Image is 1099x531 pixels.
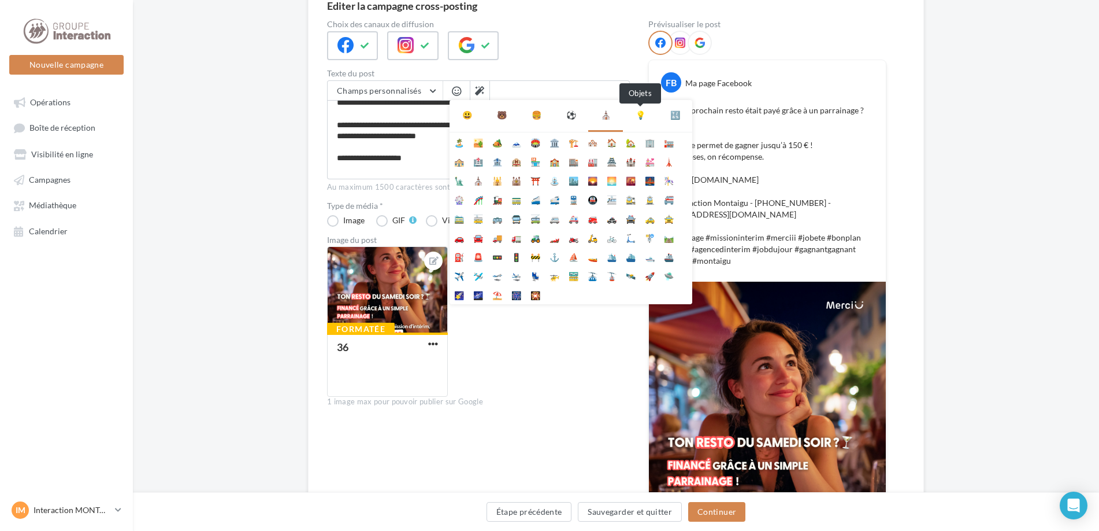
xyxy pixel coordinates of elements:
[583,152,602,171] li: 🏭
[442,216,463,224] div: Vidéo
[545,171,564,190] li: ⛲
[507,228,526,247] li: 🚛
[30,97,70,107] span: Opérations
[636,109,645,121] div: 💡
[327,202,630,210] label: Type de média *
[327,323,395,335] div: Formatée
[659,171,678,190] li: 🎠
[659,247,678,266] li: 🚢
[469,266,488,285] li: 🛩️
[564,190,583,209] li: 🚆
[564,266,583,285] li: 🚟
[566,109,576,121] div: ⚽
[583,132,602,152] li: 🏘️
[583,209,602,228] li: 🚒
[601,109,611,121] div: ⛪
[469,285,488,304] li: 🌌
[526,171,545,190] li: ⛩️
[564,209,583,228] li: 🚑
[507,171,526,190] li: 🕍
[640,247,659,266] li: 🛥️
[488,171,507,190] li: 🕌
[327,167,630,179] label: 474/1500
[488,209,507,228] li: 🚌
[507,190,526,209] li: 🚃
[640,190,659,209] li: 🚊
[661,72,681,93] div: FB
[507,132,526,152] li: 🗻
[602,266,621,285] li: 🚡
[343,216,365,224] div: Image
[621,152,640,171] li: 🏰
[670,109,680,121] div: 🔣
[29,201,76,211] span: Médiathèque
[564,228,583,247] li: 🏍️
[487,502,572,522] button: Étape précédente
[545,228,564,247] li: 🏎️
[337,86,421,95] span: Champs personnalisés
[488,152,507,171] li: 🏦
[507,285,526,304] li: 🎆
[526,285,545,304] li: 🎇
[640,171,659,190] li: 🌉
[488,247,507,266] li: 🚥
[621,266,640,285] li: 🛰️
[1060,492,1087,519] div: Open Intercom Messenger
[327,397,630,407] div: 1 image max pour pouvoir publier sur Google
[29,226,68,236] span: Calendrier
[545,190,564,209] li: 🚅
[450,228,469,247] li: 🚗
[659,266,678,285] li: 🛸
[545,266,564,285] li: 🚁
[29,175,70,185] span: Campagnes
[526,152,545,171] li: 🏪
[602,228,621,247] li: 🚲
[621,190,640,209] li: 🚉
[659,190,678,209] li: 🚝
[640,132,659,152] li: 🏢
[469,152,488,171] li: 🏥
[7,194,126,215] a: Médiathèque
[583,266,602,285] li: 🚠
[34,504,110,516] p: Interaction MONTAIGU
[583,247,602,266] li: 🚤
[564,171,583,190] li: 🏙️
[621,247,640,266] li: ⛴️
[583,190,602,209] li: 🚇
[602,190,621,209] li: 🚈
[450,209,469,228] li: 🚞
[337,341,348,353] div: 36
[564,247,583,266] li: ⛵
[507,266,526,285] li: 🛬
[526,209,545,228] li: 🚎
[640,266,659,285] li: 🚀
[507,247,526,266] li: 🚦
[660,105,874,267] p: Et si ton prochain resto était payé grâce à un parrainage ? 😏 Merciii te permet de gagner jusqu’à...
[450,190,469,209] li: 🎡
[648,20,886,28] div: Prévisualiser le post
[621,132,640,152] li: 🏡
[507,152,526,171] li: 🏨
[619,83,661,104] div: Objets
[583,228,602,247] li: 🛵
[327,236,630,244] div: Image du post
[9,55,124,75] button: Nouvelle campagne
[507,209,526,228] li: 🚍
[688,502,745,522] button: Continuer
[488,285,507,304] li: ⛱️
[488,228,507,247] li: 🚚
[526,190,545,209] li: 🚄
[659,209,678,228] li: 🚖
[328,81,443,101] button: Champs personnalisés
[659,152,678,171] li: 🗼
[602,247,621,266] li: 🛳️
[469,209,488,228] li: 🚋
[7,91,126,112] a: Opérations
[450,152,469,171] li: 🏤
[545,132,564,152] li: 🏛️
[327,20,630,28] label: Choix des canaux de diffusion
[450,171,469,190] li: 🗽
[9,499,124,521] a: IM Interaction MONTAIGU
[469,247,488,266] li: 🚨
[31,149,93,159] span: Visibilité en ligne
